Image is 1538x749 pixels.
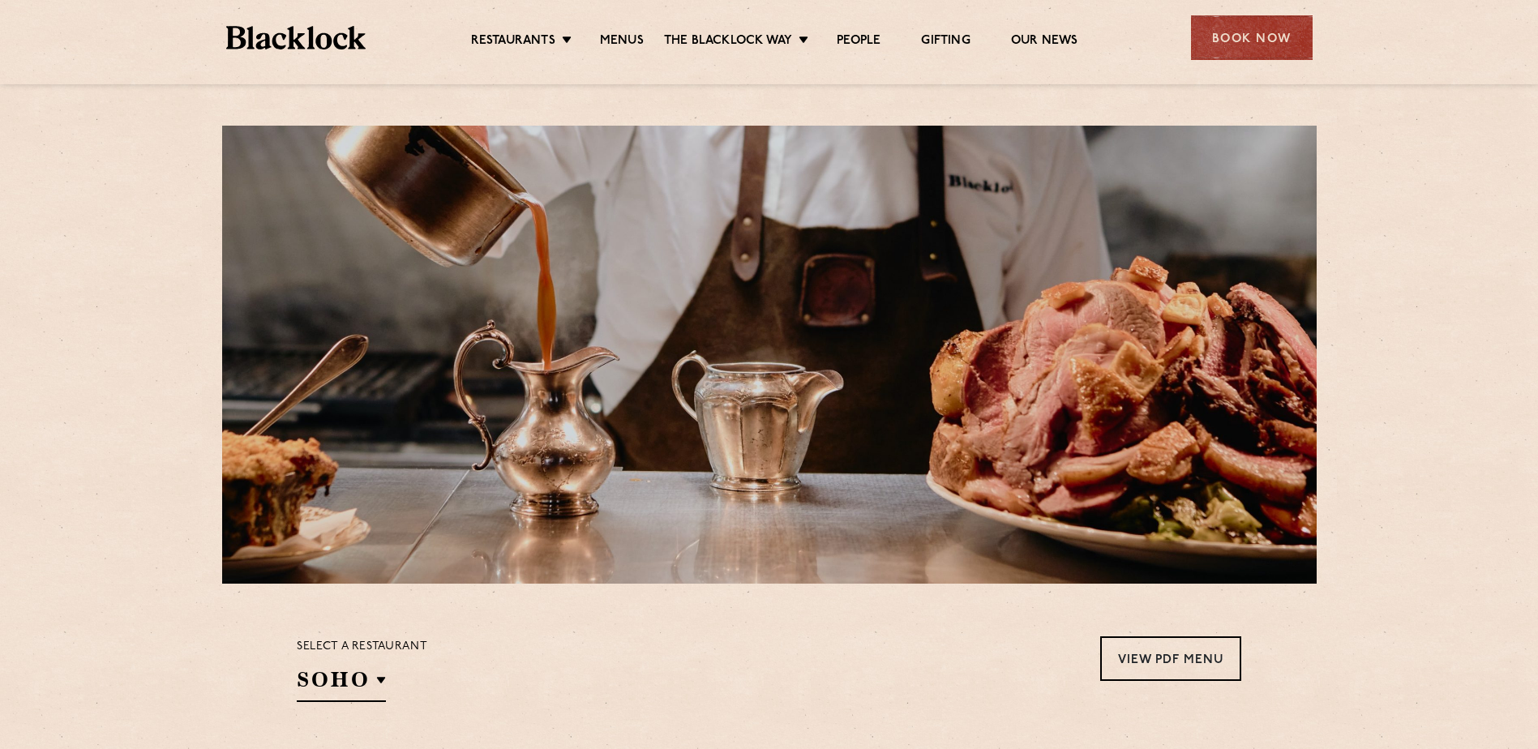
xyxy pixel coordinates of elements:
[297,666,386,702] h2: SOHO
[1100,636,1241,681] a: View PDF Menu
[837,33,880,51] a: People
[600,33,644,51] a: Menus
[471,33,555,51] a: Restaurants
[297,636,427,657] p: Select a restaurant
[226,26,366,49] img: BL_Textured_Logo-footer-cropped.svg
[921,33,970,51] a: Gifting
[1011,33,1078,51] a: Our News
[664,33,792,51] a: The Blacklock Way
[1191,15,1313,60] div: Book Now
